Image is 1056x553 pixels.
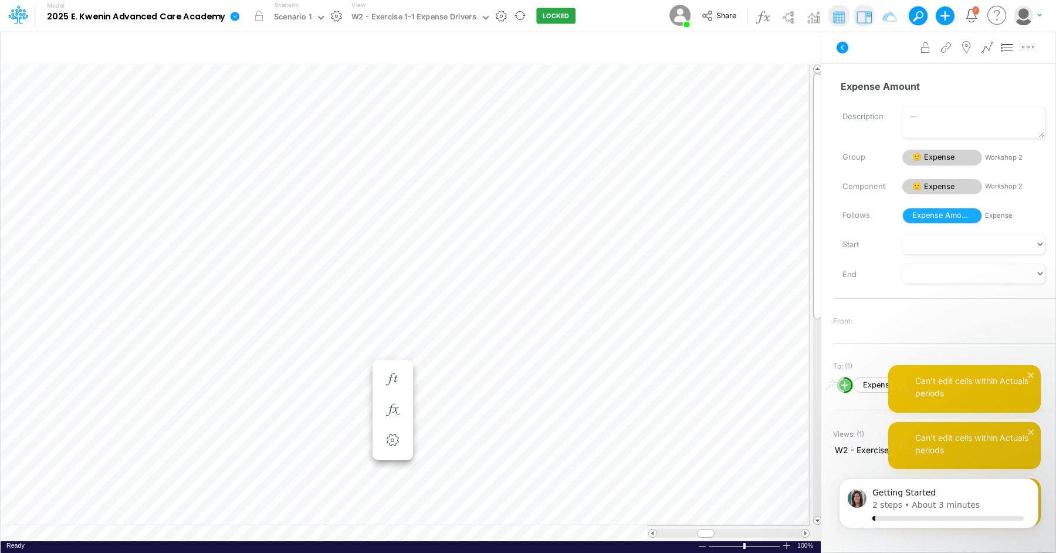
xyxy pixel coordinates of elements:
[698,542,707,551] div: Zoom Out
[834,205,893,225] label: Follows
[716,11,736,19] span: Share
[536,8,576,24] button: LOCKED
[275,1,299,9] label: Scenario
[915,375,1031,399] div: Can't edit cells within Actuals periods
[834,107,893,127] label: Description
[833,361,852,372] span: To: (1)
[837,377,853,393] svg: circle with outer border
[834,147,893,167] label: Group
[6,542,25,549] span: Ready
[709,541,782,550] div: Zoom
[47,12,225,22] b: 2025 E. Kwenin Advanced Care Academy
[743,543,746,549] div: Zoom
[915,431,1031,456] div: Can't edit cells within Actuals periods
[853,377,962,393] span: Expenses
[6,541,25,550] div: In Ready mode
[974,8,977,13] div: 1 unread items
[835,444,1054,456] span: W2 - Exercise 1-1 Expense Drivers
[834,265,893,285] label: End
[797,541,815,550] div: Zoom level
[696,7,744,25] button: Share
[821,465,1056,547] iframe: Intercom notifications message
[964,9,978,22] a: Notifications
[1027,368,1035,380] button: close
[902,179,982,195] span: 🙂 Expense
[902,208,982,224] span: Expense Amount
[834,235,893,255] label: Start
[833,429,864,440] span: Views: ( 1 )
[833,316,852,326] span: From:
[985,211,1045,221] span: Expense
[351,1,365,9] label: View
[985,153,1045,163] span: Workshop 2
[351,11,476,25] div: W2 - Exercise 1-1 Expense Drivers
[834,177,893,197] label: Component
[1027,425,1035,437] button: close
[833,75,1045,97] input: — Node name —
[782,541,791,550] div: Zoom In
[985,181,1045,191] span: Workshop 2
[47,2,65,9] label: Model
[666,2,693,29] img: User Image Icon
[274,11,312,25] div: Scenario 1
[11,37,566,61] input: Type a title here
[902,150,982,166] span: 🙂 Expense
[797,541,815,550] span: 100%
